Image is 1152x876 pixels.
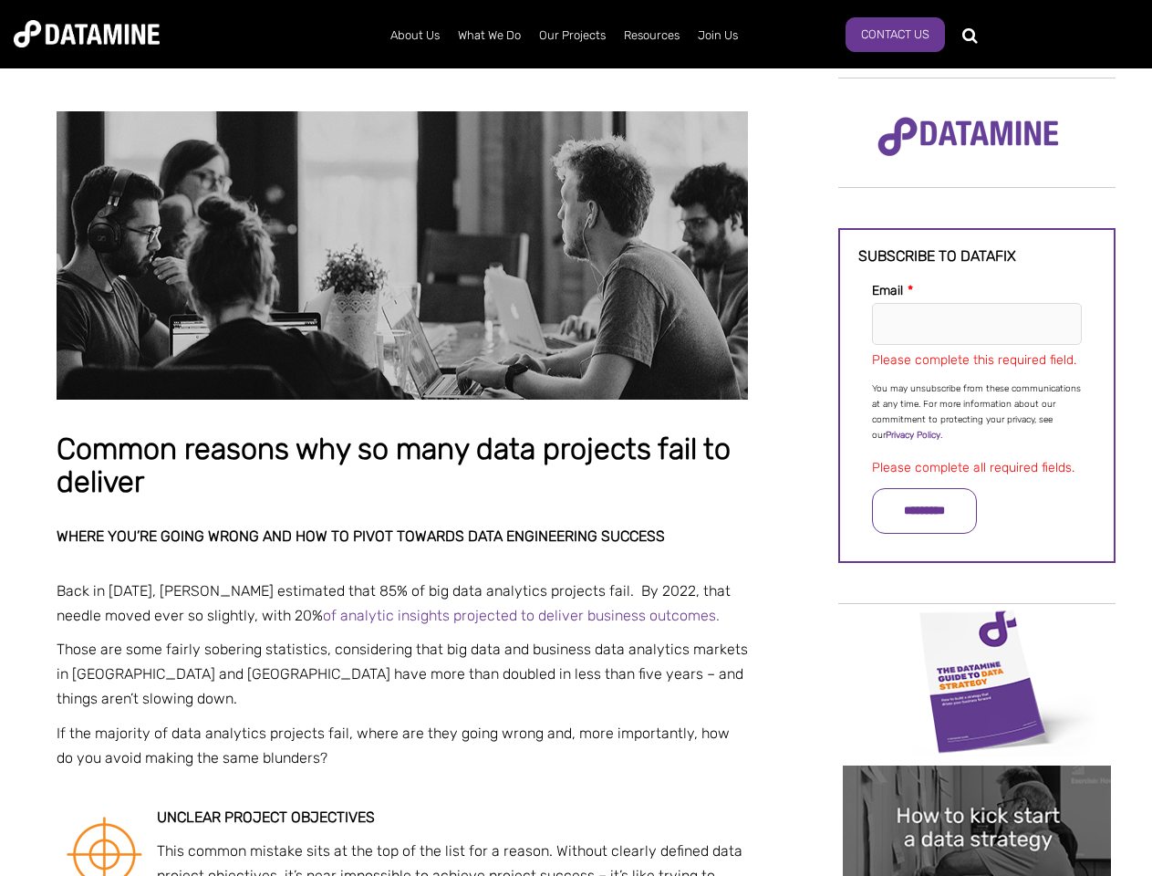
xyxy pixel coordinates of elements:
[846,17,945,52] a: Contact Us
[449,12,530,59] a: What We Do
[872,352,1076,368] label: Please complete this required field.
[381,12,449,59] a: About Us
[615,12,689,59] a: Resources
[866,105,1071,169] img: Datamine Logo No Strapline - Purple
[530,12,615,59] a: Our Projects
[14,20,160,47] img: Datamine
[872,283,903,298] span: Email
[323,607,720,624] a: of analytic insights projected to deliver business outcomes.
[57,528,748,545] h2: Where you’re going wrong and how to pivot towards data engineering success
[886,430,940,441] a: Privacy Policy
[57,433,748,498] h1: Common reasons why so many data projects fail to deliver
[858,248,1095,265] h3: Subscribe to datafix
[57,637,748,712] p: Those are some fairly sobering statistics, considering that big data and business data analytics ...
[57,579,748,628] p: Back in [DATE], [PERSON_NAME] estimated that 85% of big data analytics projects fail. By 2022, th...
[157,808,375,826] strong: Unclear project objectives
[57,111,748,400] img: Common reasons why so many data projects fail to deliver
[843,606,1111,756] img: Data Strategy Cover thumbnail
[689,12,747,59] a: Join Us
[57,721,748,770] p: If the majority of data analytics projects fail, where are they going wrong and, more importantly...
[872,460,1074,475] label: Please complete all required fields.
[872,381,1082,443] p: You may unsubscribe from these communications at any time. For more information about our commitm...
